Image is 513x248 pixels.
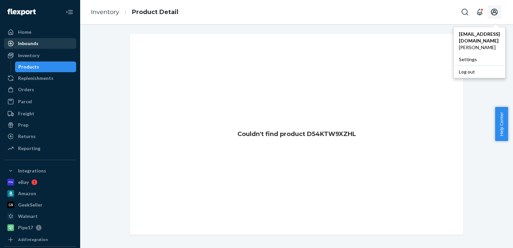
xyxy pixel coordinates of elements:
[18,179,29,185] div: eBay
[458,5,472,19] button: Open Search Box
[454,53,505,66] a: Settings
[18,64,39,70] div: Products
[18,86,34,93] div: Orders
[4,73,76,84] a: Replenishments
[4,84,76,95] a: Orders
[459,31,500,44] span: [EMAIL_ADDRESS][DOMAIN_NAME]
[488,5,501,19] button: Open account menu
[4,50,76,61] a: Inventory
[4,200,76,210] a: GeekSeller
[18,202,42,208] div: GeekSeller
[4,177,76,188] a: eBay
[4,131,76,142] a: Returns
[132,8,178,16] a: Product Detail
[18,213,38,220] div: Walmart
[4,108,76,119] a: Freight
[7,9,36,15] img: Flexport logo
[18,75,53,82] div: Replenishments
[18,167,46,174] div: Integrations
[18,52,39,59] div: Inventory
[473,5,486,19] button: Open notifications
[4,27,76,37] a: Home
[4,222,76,233] a: Pipe17
[130,34,463,235] div: Couldn't find product D54KTW9XZHL
[4,188,76,199] a: Amazon
[18,122,28,128] div: Prep
[495,107,508,141] button: Help Center
[4,211,76,222] a: Walmart
[63,5,76,19] button: Close Navigation
[18,145,40,152] div: Reporting
[18,110,34,117] div: Freight
[15,61,76,72] a: Products
[454,66,504,78] button: Log out
[85,2,184,22] ol: breadcrumbs
[4,120,76,130] a: Prep
[4,236,76,244] a: Add Integration
[4,165,76,176] button: Integrations
[459,44,500,51] span: [PERSON_NAME]
[454,28,505,53] a: [EMAIL_ADDRESS][DOMAIN_NAME][PERSON_NAME]
[18,98,32,105] div: Parcel
[91,8,119,16] a: Inventory
[18,40,38,47] div: Inbounds
[18,237,48,242] div: Add Integration
[18,29,31,35] div: Home
[4,143,76,154] a: Reporting
[18,224,33,231] div: Pipe17
[4,96,76,107] a: Parcel
[18,133,36,140] div: Returns
[4,38,76,49] a: Inbounds
[18,190,36,197] div: Amazon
